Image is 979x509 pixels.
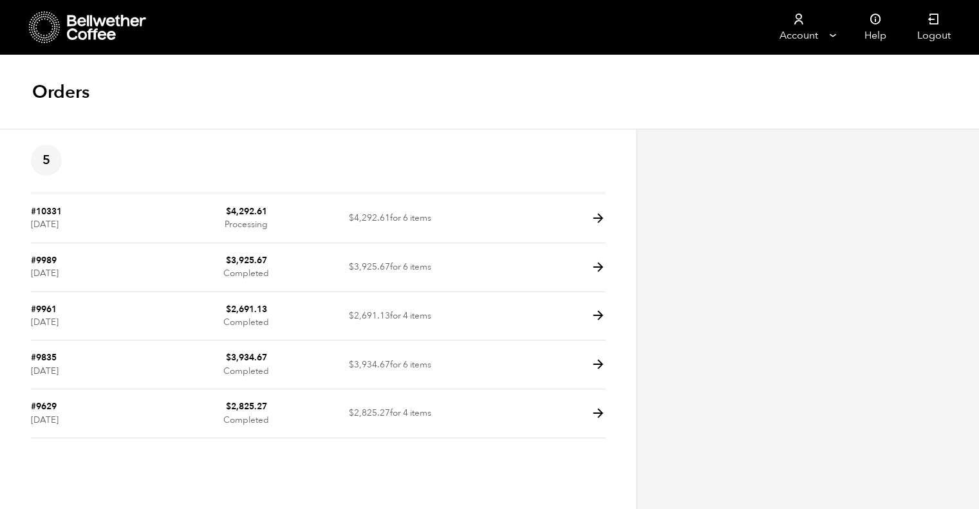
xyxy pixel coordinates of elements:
[226,400,267,412] bdi: 2,825.27
[31,303,57,315] a: #9961
[226,351,267,364] bdi: 3,934.67
[31,316,59,328] time: [DATE]
[31,254,57,266] a: #9989
[349,212,390,224] span: 4,292.61
[318,292,462,341] td: for 4 items
[32,80,89,104] h1: Orders
[349,407,354,419] span: $
[318,389,462,438] td: for 4 items
[349,310,354,322] span: $
[31,351,57,364] a: #9835
[349,358,390,371] span: 3,934.67
[31,267,59,279] time: [DATE]
[174,194,318,243] td: Processing
[349,212,354,224] span: $
[174,340,318,389] td: Completed
[31,365,59,377] time: [DATE]
[31,400,57,412] a: #9629
[174,243,318,292] td: Completed
[349,261,390,273] span: 3,925.67
[226,400,231,412] span: $
[31,205,62,217] a: #10331
[226,205,231,217] span: $
[349,358,354,371] span: $
[349,310,390,322] span: 2,691.13
[226,351,231,364] span: $
[31,145,62,176] span: 5
[31,414,59,426] time: [DATE]
[226,303,267,315] bdi: 2,691.13
[226,254,267,266] bdi: 3,925.67
[174,292,318,341] td: Completed
[174,389,318,438] td: Completed
[226,303,231,315] span: $
[226,254,231,266] span: $
[349,261,354,273] span: $
[226,205,267,217] bdi: 4,292.61
[318,243,462,292] td: for 6 items
[318,340,462,389] td: for 6 items
[318,194,462,243] td: for 6 items
[349,407,390,419] span: 2,825.27
[31,218,59,230] time: [DATE]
